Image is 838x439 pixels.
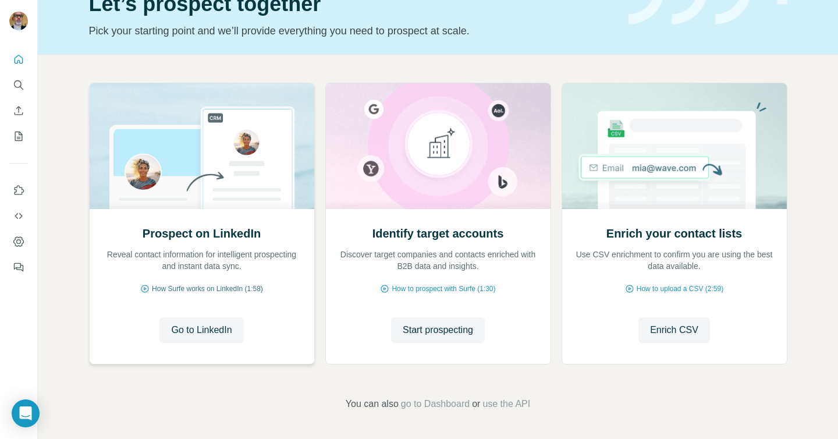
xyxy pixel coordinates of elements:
p: Pick your starting point and we’ll provide everything you need to prospect at scale. [89,23,615,39]
span: How to prospect with Surfe (1:30) [392,284,495,294]
button: Start prospecting [391,317,485,343]
p: Discover target companies and contacts enriched with B2B data and insights. [338,249,539,272]
span: or [472,397,480,411]
img: Prospect on LinkedIn [89,83,315,209]
button: use the API [482,397,530,411]
h2: Identify target accounts [372,225,504,242]
span: Enrich CSV [650,323,698,337]
h2: Enrich your contact lists [606,225,742,242]
span: Start prospecting [403,323,473,337]
h2: Prospect on LinkedIn [143,225,261,242]
button: go to Dashboard [401,397,470,411]
img: Enrich your contact lists [562,83,787,209]
img: Avatar [9,12,28,30]
button: My lists [9,126,28,147]
img: Identify target accounts [325,83,551,209]
span: You can also [346,397,399,411]
button: Use Surfe on LinkedIn [9,180,28,201]
span: Go to LinkedIn [171,323,232,337]
p: Reveal contact information for intelligent prospecting and instant data sync. [101,249,303,272]
button: Enrich CSV [638,317,710,343]
button: Feedback [9,257,28,278]
button: Quick start [9,49,28,70]
button: Enrich CSV [9,100,28,121]
div: Open Intercom Messenger [12,399,40,427]
button: Search [9,75,28,95]
button: Use Surfe API [9,206,28,226]
span: How to upload a CSV (2:59) [637,284,723,294]
button: Dashboard [9,231,28,252]
p: Use CSV enrichment to confirm you are using the best data available. [574,249,775,272]
button: Go to LinkedIn [159,317,243,343]
span: How Surfe works on LinkedIn (1:58) [152,284,263,294]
